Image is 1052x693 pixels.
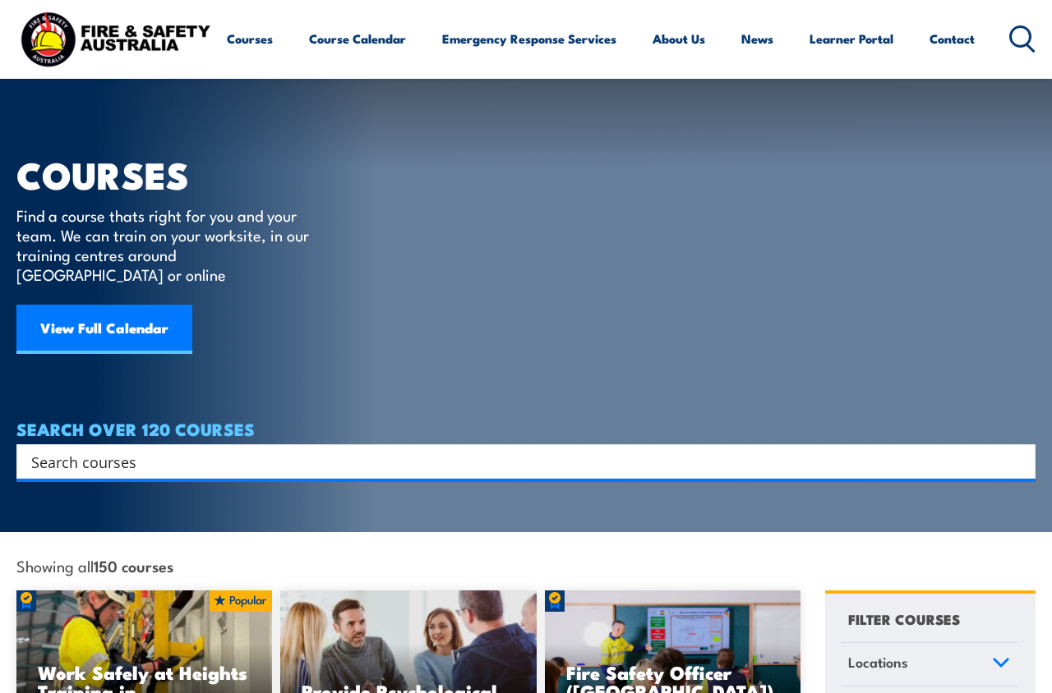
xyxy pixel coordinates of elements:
form: Search form [35,450,1003,473]
a: Learner Portal [810,19,893,58]
a: Locations [841,643,1017,686]
strong: 150 courses [94,554,173,576]
span: Locations [848,651,908,673]
h4: FILTER COURSES [848,608,960,630]
h1: COURSES [16,158,333,190]
span: Showing all [16,557,173,574]
a: About Us [653,19,705,58]
a: View Full Calendar [16,305,192,354]
a: News [741,19,773,58]
a: Emergency Response Services [442,19,616,58]
button: Search magnifier button [1007,450,1030,473]
a: Course Calendar [309,19,406,58]
input: Search input [31,449,999,474]
a: Courses [227,19,273,58]
p: Find a course thats right for you and your team. We can train on your worksite, in our training c... [16,205,316,284]
h4: SEARCH OVER 120 COURSES [16,420,1036,438]
a: Contact [930,19,975,58]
